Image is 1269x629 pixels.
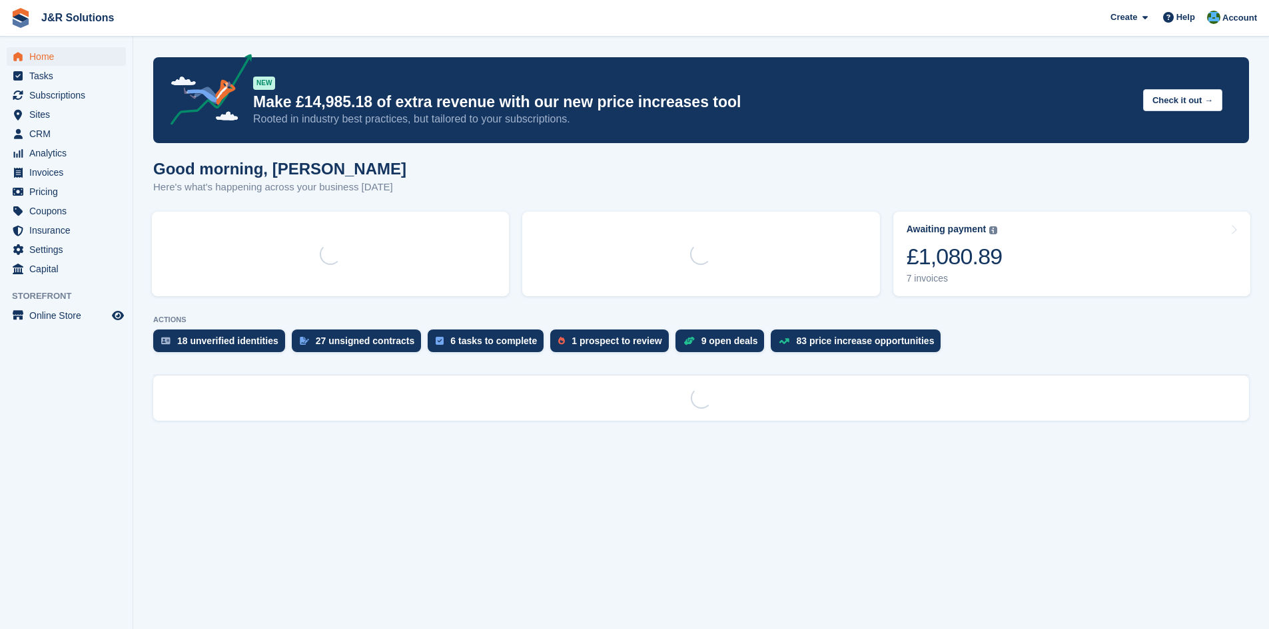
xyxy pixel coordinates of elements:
img: contract_signature_icon-13c848040528278c33f63329250d36e43548de30e8caae1d1a13099fd9432cc5.svg [300,337,309,345]
a: 27 unsigned contracts [292,329,428,359]
a: menu [7,306,126,325]
a: menu [7,86,126,105]
div: £1,080.89 [907,243,1003,270]
p: ACTIONS [153,315,1249,324]
img: deal-1b604bf984904fb50ccaf53a9ad4b4a5d6e5aea283cecdc64d6e3604feb123c2.svg [683,336,695,345]
div: 7 invoices [907,273,1003,284]
a: menu [7,144,126,162]
img: prospect-51fa495bee0391a8d652442698ab0144808aea92771e9ea1ae160a38d050c398.svg [558,337,565,345]
span: Subscriptions [29,86,109,105]
a: menu [7,182,126,201]
img: price-adjustments-announcement-icon-8257ccfd72463d97f412b2fc003d46551f7dbcb40ab6d574587a9cd5c0d94... [159,54,252,130]
button: Check it out → [1143,89,1222,111]
span: Help [1176,11,1195,24]
a: menu [7,124,126,143]
div: 83 price increase opportunities [796,335,934,346]
a: 18 unverified identities [153,329,292,359]
a: 9 open deals [675,329,771,359]
span: Storefront [12,290,133,303]
a: 6 tasks to complete [428,329,550,359]
div: 1 prospect to review [572,335,661,346]
a: menu [7,260,126,278]
span: Capital [29,260,109,278]
div: 18 unverified identities [177,335,278,346]
a: menu [7,240,126,259]
p: Make £14,985.18 of extra revenue with our new price increases tool [253,93,1132,112]
span: Account [1222,11,1257,25]
a: menu [7,105,126,124]
a: Preview store [110,308,126,323]
div: 27 unsigned contracts [316,335,415,346]
a: Awaiting payment £1,080.89 7 invoices [893,212,1250,296]
img: stora-icon-8386f47178a22dfd0bd8f6a31ec36ba5ce8667c1dd55bd0f319d3a0aa187defe.svg [11,8,31,28]
img: Macie Adcock [1207,11,1220,24]
img: price_increase_opportunities-93ffe204e8149a01c8c9dc8f82e8f89637d9d84a8eef4429ea346261dce0b2c0.svg [779,338,789,344]
a: J&R Solutions [36,7,119,29]
span: Home [29,47,109,66]
span: Sites [29,105,109,124]
span: Tasks [29,67,109,85]
p: Here's what's happening across your business [DATE] [153,180,406,195]
img: task-75834270c22a3079a89374b754ae025e5fb1db73e45f91037f5363f120a921f8.svg [436,337,444,345]
span: Coupons [29,202,109,220]
span: Analytics [29,144,109,162]
img: verify_identity-adf6edd0f0f0b5bbfe63781bf79b02c33cf7c696d77639b501bdc392416b5a36.svg [161,337,171,345]
div: 9 open deals [701,335,758,346]
a: menu [7,221,126,240]
div: NEW [253,77,275,90]
a: 83 price increase opportunities [771,329,947,359]
span: Create [1110,11,1137,24]
span: Invoices [29,163,109,182]
div: 6 tasks to complete [450,335,537,346]
a: menu [7,47,126,66]
img: icon-info-grey-7440780725fd019a000dd9b08b2336e03edf1995a4989e88bcd33f0948082b44.svg [989,226,997,234]
div: Awaiting payment [907,224,987,235]
h1: Good morning, [PERSON_NAME] [153,160,406,178]
span: Pricing [29,182,109,201]
p: Rooted in industry best practices, but tailored to your subscriptions. [253,112,1132,126]
span: Insurance [29,221,109,240]
span: Online Store [29,306,109,325]
span: Settings [29,240,109,259]
a: menu [7,163,126,182]
a: 1 prospect to review [550,329,675,359]
a: menu [7,202,126,220]
a: menu [7,67,126,85]
span: CRM [29,124,109,143]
